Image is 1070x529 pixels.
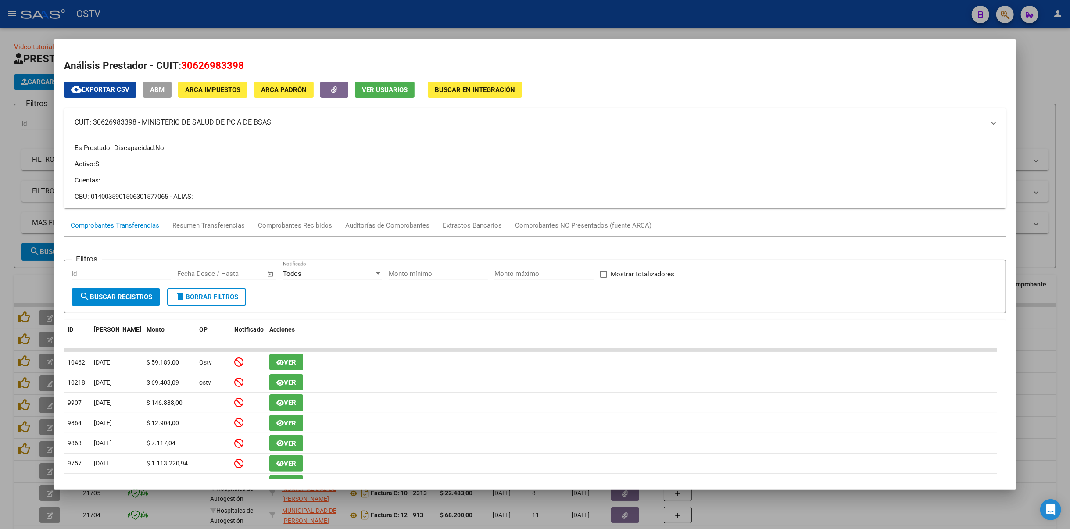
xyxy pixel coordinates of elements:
span: $ 59.189,00 [147,359,179,366]
button: Ver [269,475,303,492]
span: $ 12.904,00 [147,419,179,426]
span: 10462 [68,359,85,366]
p: Activo: [75,159,995,169]
span: No [155,144,164,152]
h3: Filtros [72,253,102,264]
span: 10218 [68,379,85,386]
mat-panel-title: CUIT: 30626983398 - MINISTERIO DE SALUD DE PCIA DE BSAS [75,117,985,128]
p: Cuentas: [75,175,995,185]
span: ARCA Impuestos [185,86,240,94]
span: [DATE] [94,460,112,467]
input: Fecha fin [221,270,263,278]
div: Comprobantes Transferencias [71,221,159,231]
span: $ 146.888,00 [147,399,183,406]
span: 9907 [68,399,82,406]
mat-icon: search [79,291,90,302]
button: Ver [269,435,303,451]
span: [DATE] [94,440,112,447]
span: OP [199,326,208,333]
span: Si [95,160,101,168]
span: $ 1.113.220,94 [147,460,188,467]
button: Borrar Filtros [167,288,246,306]
span: Mostrar totalizadores [611,269,674,279]
button: Open calendar [265,269,276,279]
div: Resumen Transferencias [172,221,245,231]
span: Ver [284,419,296,427]
span: [DATE] [94,379,112,386]
mat-icon: cloud_download [71,84,82,94]
div: Comprobantes Recibidos [258,221,332,231]
span: Todos [283,270,301,278]
span: $ 7.117,04 [147,440,175,447]
button: Ver [269,455,303,472]
span: Ver [284,399,296,407]
datatable-header-cell: Fecha T. [90,320,143,349]
span: Ver [284,379,296,386]
span: Ver [284,440,296,447]
span: [DATE] [94,419,112,426]
span: Buscar Registros [79,293,152,301]
button: ARCA Impuestos [178,82,247,98]
span: 9757 [68,460,82,467]
button: Buscar en Integración [428,82,522,98]
span: Buscar en Integración [435,86,515,94]
button: Buscar Registros [72,288,160,306]
span: [DATE] [94,359,112,366]
h2: Análisis Prestador - CUIT: [64,58,1006,73]
datatable-header-cell: Acciones [266,320,997,349]
button: Ver [269,354,303,370]
span: Acciones [269,326,295,333]
div: Open Intercom Messenger [1040,499,1061,520]
button: ABM [143,82,172,98]
input: Fecha inicio [177,270,213,278]
span: Borrar Filtros [175,293,238,301]
div: Comprobantes NO Presentados (fuente ARCA) [515,221,651,231]
span: Ver Usuarios [362,86,408,94]
datatable-header-cell: Notificado [231,320,266,349]
button: Ver [269,374,303,390]
p: Es Prestador Discapacidad: [75,143,995,153]
span: ABM [150,86,165,94]
span: [DATE] [94,399,112,406]
span: $ 69.403,09 [147,379,179,386]
button: Ver [269,394,303,411]
div: CBU: 0140035901506301577065 - ALIAS: [75,192,995,201]
div: Extractos Bancarios [443,221,502,231]
button: Exportar CSV [64,82,136,98]
mat-icon: delete [175,291,186,302]
datatable-header-cell: Monto [143,320,196,349]
datatable-header-cell: OP [196,320,231,349]
span: Ver [284,460,296,468]
span: 9864 [68,419,82,426]
div: Auditorías de Comprobantes [345,221,429,231]
span: Exportar CSV [71,86,129,93]
span: ostv [199,379,211,386]
span: Monto [147,326,165,333]
span: Ostv [199,359,212,366]
button: ARCA Padrón [254,82,314,98]
datatable-header-cell: ID [64,320,90,349]
span: ID [68,326,73,333]
span: [PERSON_NAME] [94,326,141,333]
button: Ver Usuarios [355,82,415,98]
div: CUIT: 30626983398 - MINISTERIO DE SALUD DE PCIA DE BSAS [64,136,1006,208]
span: ARCA Padrón [261,86,307,94]
mat-expansion-panel-header: CUIT: 30626983398 - MINISTERIO DE SALUD DE PCIA DE BSAS [64,108,1006,136]
span: 30626983398 [181,60,244,71]
span: Ver [284,358,296,366]
span: Notificado [234,326,264,333]
span: 9863 [68,440,82,447]
button: Ver [269,415,303,431]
